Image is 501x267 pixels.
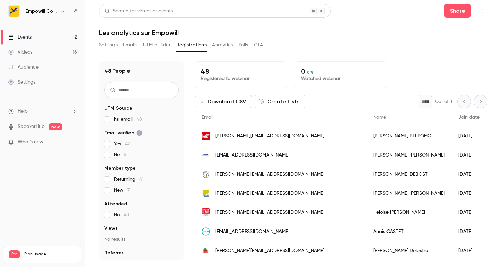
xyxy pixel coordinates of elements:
button: Polls [239,40,248,50]
button: UTM builder [143,40,171,50]
span: No [114,211,129,218]
p: Watched webinar [301,75,381,82]
span: New [114,187,130,194]
span: 0 % [307,70,313,75]
span: 41 [139,177,144,182]
div: [PERSON_NAME] [PERSON_NAME] [366,146,452,165]
span: 6 [124,152,126,157]
span: [PERSON_NAME][EMAIL_ADDRESS][DOMAIN_NAME] [215,171,324,178]
div: Settings [8,79,35,86]
span: No [114,151,126,158]
div: [DATE] [452,165,486,184]
button: Share [444,4,471,18]
span: [PERSON_NAME][EMAIL_ADDRESS][DOMAIN_NAME] [215,190,324,197]
div: [DATE] [452,241,486,260]
img: Empowill Community [9,6,19,17]
div: [DATE] [452,203,486,222]
span: Pro [9,250,20,258]
span: Plan usage [24,252,77,257]
img: caleo-guebwiller.fr [202,154,210,157]
img: semcoda.com [202,170,210,178]
img: we-online.com [202,132,210,140]
span: Join date [458,115,480,120]
span: 42 [125,142,130,146]
span: Member type [104,165,136,172]
img: piau-engaly.com [202,227,210,236]
div: Héloise [PERSON_NAME] [366,203,452,222]
span: 48 [137,117,142,122]
div: [DATE] [452,222,486,241]
div: Search for videos or events [105,8,173,15]
div: Videos [8,49,32,56]
button: Settings [99,40,118,50]
span: Views [104,225,118,232]
div: Events [8,34,32,41]
button: Create Lists [255,95,305,108]
p: Out of 1 [435,98,452,105]
span: 48 [124,212,129,217]
span: Attended [104,201,127,207]
p: 0 [301,67,381,75]
button: Download CSV [195,95,252,108]
div: [DATE] [452,146,486,165]
span: hs_email [114,116,142,123]
span: Returning [114,176,144,183]
img: missionlocaledeparis.fr [202,208,210,217]
button: CTA [254,40,263,50]
div: [PERSON_NAME] [PERSON_NAME] [366,184,452,203]
h1: Les analytics sur Empowill [99,29,487,37]
iframe: Noticeable Trigger [69,139,77,145]
p: No results [104,236,179,243]
button: Analytics [212,40,233,50]
span: [PERSON_NAME][EMAIL_ADDRESS][DOMAIN_NAME] [215,247,324,254]
div: [DATE] [452,184,486,203]
p: 48 [201,67,281,75]
img: restalliance.fr [202,247,210,255]
h1: 48 People [104,67,130,75]
div: [PERSON_NAME] Delextrat [366,241,452,260]
div: Anais CASTET [366,222,452,241]
div: [PERSON_NAME] DEBOST [366,165,452,184]
span: Email [202,115,213,120]
span: Email verified [104,130,142,136]
span: Help [18,108,28,115]
span: 7 [127,188,130,193]
div: [DATE] [452,127,486,146]
span: [EMAIL_ADDRESS][DOMAIN_NAME] [215,152,289,159]
div: Audience [8,64,39,71]
div: [PERSON_NAME] BELPOMO [366,127,452,146]
img: ficamex.fr [202,189,210,197]
span: UTM Source [104,105,132,112]
li: help-dropdown-opener [8,108,77,115]
span: Name [373,115,386,120]
span: [PERSON_NAME][EMAIL_ADDRESS][DOMAIN_NAME] [215,133,324,140]
span: Referrer [104,250,123,256]
span: [EMAIL_ADDRESS][DOMAIN_NAME] [215,228,289,235]
span: What's new [18,138,43,146]
p: Registered to webinar [201,75,281,82]
button: Registrations [176,40,207,50]
h6: Empowill Community [25,8,57,15]
span: [PERSON_NAME][EMAIL_ADDRESS][DOMAIN_NAME] [215,209,324,216]
button: Emails [123,40,137,50]
span: new [49,123,62,130]
span: Yes [114,140,130,147]
a: SpeakerHub [18,123,45,130]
